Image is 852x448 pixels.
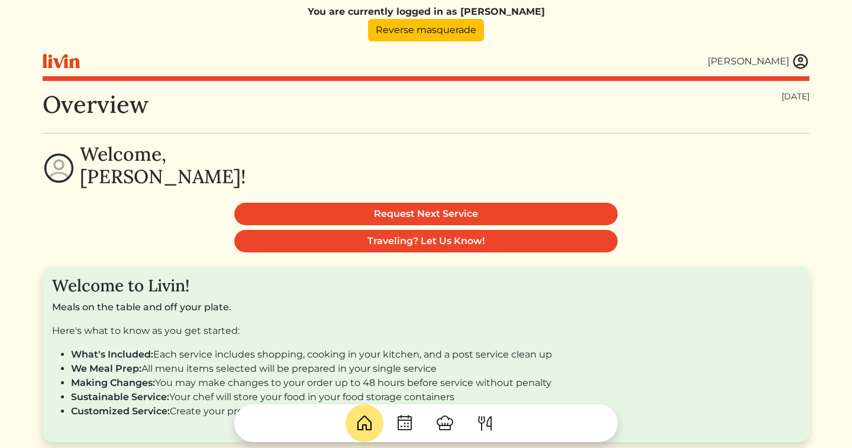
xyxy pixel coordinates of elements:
img: livin-logo-a0d97d1a881af30f6274990eb6222085a2533c92bbd1e4f22c21b4f0d0e3210c.svg [43,54,80,69]
img: user_account-e6e16d2ec92f44fc35f99ef0dc9cddf60790bfa021a6ecb1c896eb5d2907b31c.svg [792,53,809,70]
a: Reverse masquerade [368,19,484,41]
p: Here's what to know as you get started: [52,324,800,338]
div: [PERSON_NAME] [708,54,789,69]
span: What's Included: [71,349,153,360]
span: Making Changes: [71,377,155,388]
h1: Overview [43,90,149,119]
img: ChefHat-a374fb509e4f37eb0702ca99f5f64f3b6956810f32a249b33092029f8484b388.svg [435,414,454,433]
img: ForkKnife-55491504ffdb50bab0c1e09e7649658475375261d09fd45db06cec23bce548bf.svg [476,414,495,433]
p: Meals on the table and off your plate. [52,300,800,314]
h3: Welcome to Livin! [52,276,800,296]
h2: Welcome, [PERSON_NAME]! [80,143,246,189]
img: profile-circle-6dcd711754eaac681cb4e5fa6e5947ecf152da99a3a386d1f417117c42b37ef2.svg [43,152,75,184]
div: [DATE] [782,90,809,103]
span: Sustainable Service: [71,391,169,402]
img: House-9bf13187bcbb5817f509fe5e7408150f90897510c4275e13d0d5fca38e0b5951.svg [355,414,374,433]
img: CalendarDots-5bcf9d9080389f2a281d69619e1c85352834be518fbc73d9501aef674afc0d57.svg [395,414,414,433]
li: Each service includes shopping, cooking in your kitchen, and a post service clean up [71,348,800,362]
span: We Meal Prep: [71,363,141,374]
a: Request Next Service [234,203,618,225]
li: Your chef will store your food in your food storage containers [71,390,800,404]
a: Traveling? Let Us Know! [234,230,618,252]
li: You may make changes to your order up to 48 hours before service without penalty [71,376,800,390]
li: All menu items selected will be prepared in your single service [71,362,800,376]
